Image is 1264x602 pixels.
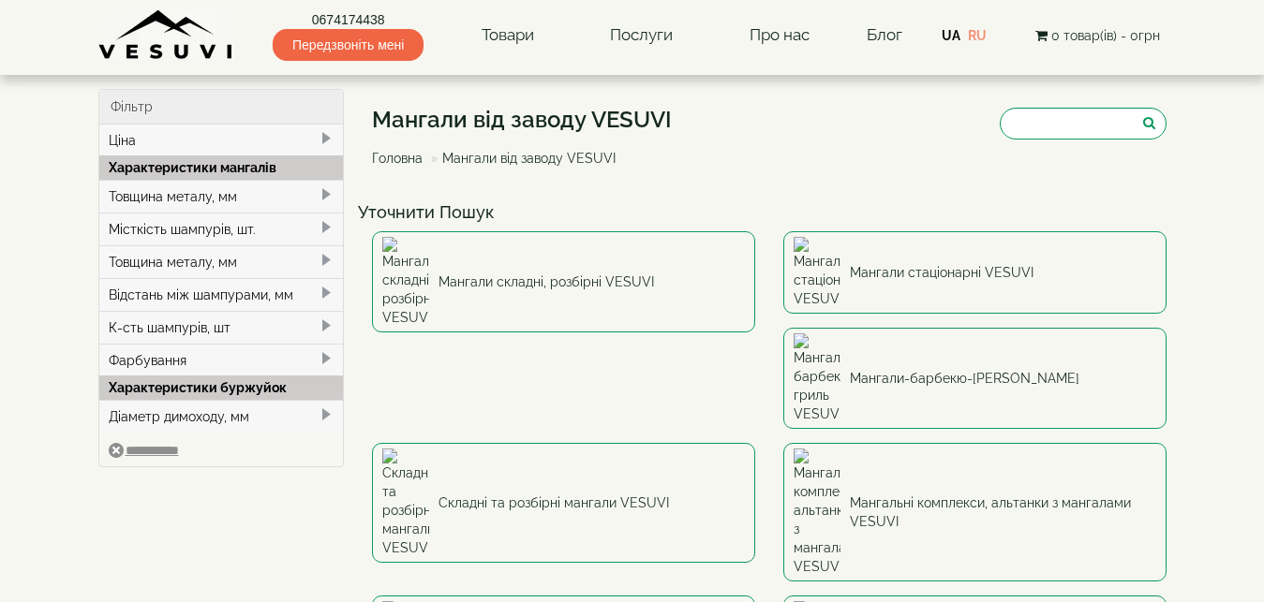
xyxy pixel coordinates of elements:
a: 0674174438 [273,10,424,29]
img: Мангальні комплекси, альтанки з мангалами VESUVI [794,448,840,576]
img: Складні та розбірні мангали VESUVI [382,448,429,557]
img: Завод VESUVI [98,9,234,61]
span: 0 товар(ів) - 0грн [1051,28,1160,43]
a: Блог [867,25,902,44]
a: Мангальні комплекси, альтанки з мангалами VESUVI Мангальні комплекси, альтанки з мангалами VESUVI [783,443,1167,581]
a: Послуги [591,14,691,57]
a: Мангали стаціонарні VESUVI Мангали стаціонарні VESUVI [783,231,1167,314]
img: Мангали-барбекю-гриль VESUVI [794,333,840,423]
div: Фільтр [99,90,344,125]
a: Головна [372,151,423,166]
button: 0 товар(ів) - 0грн [1030,25,1166,46]
div: Діаметр димоходу, мм [99,400,344,433]
span: Передзвоніть мені [273,29,424,61]
a: RU [968,28,987,43]
a: Про нас [731,14,828,57]
a: Товари [463,14,553,57]
div: Товщина металу, мм [99,180,344,213]
a: Мангали-барбекю-гриль VESUVI Мангали-барбекю-[PERSON_NAME] [783,328,1167,429]
h1: Мангали від заводу VESUVI [372,108,672,132]
div: Характеристики мангалів [99,155,344,180]
div: Місткість шампурів, шт. [99,213,344,245]
img: Мангали стаціонарні VESUVI [794,237,840,308]
div: Ціна [99,125,344,156]
div: Відстань між шампурами, мм [99,278,344,311]
div: Фарбування [99,344,344,376]
a: Складні та розбірні мангали VESUVI Складні та розбірні мангали VESUVI [372,443,755,563]
a: Мангали складні, розбірні VESUVI Мангали складні, розбірні VESUVI [372,231,755,332]
div: Товщина металу, мм [99,245,344,278]
li: Мангали від заводу VESUVI [426,149,616,168]
div: Характеристики буржуйок [99,375,344,400]
div: К-сть шампурів, шт [99,311,344,344]
h4: Уточнити Пошук [358,203,1181,222]
img: Мангали складні, розбірні VESUVI [382,237,429,327]
a: UA [942,28,960,43]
